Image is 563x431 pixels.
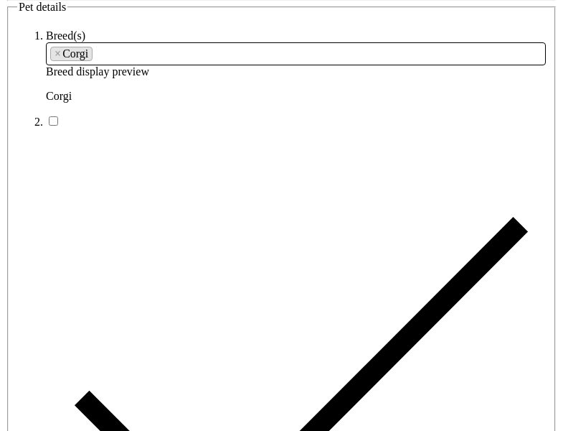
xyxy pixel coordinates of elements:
[55,47,61,60] span: ×
[46,29,546,103] li: Breed display preview
[50,47,93,61] li: Corgi
[19,1,66,13] span: Pet details
[46,29,85,42] label: Breed(s)
[46,90,546,103] p: Corgi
